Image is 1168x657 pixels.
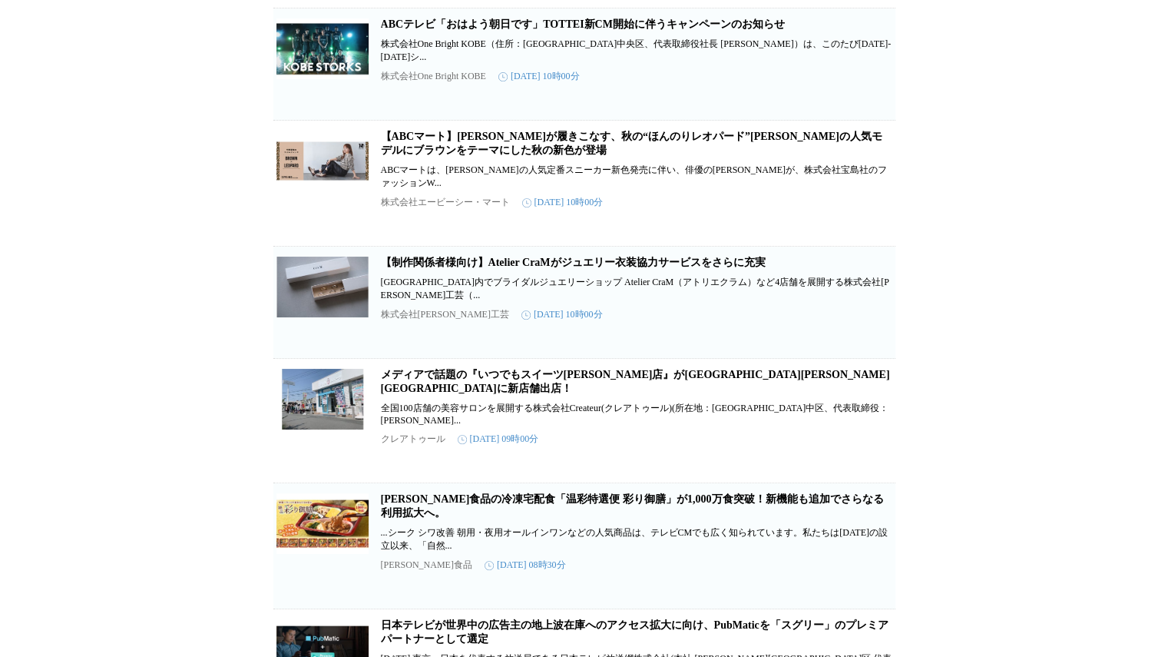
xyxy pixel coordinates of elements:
time: [DATE] 09時00分 [458,433,539,446]
p: 全国100店舗の美容サロンを展開する株式会社Createur(クレアトゥール)(所在地：[GEOGRAPHIC_DATA]中区、代表取締役：[PERSON_NAME]... [381,402,892,426]
p: ABCマートは、[PERSON_NAME]の人気定番スニーカー新色発売に伴い、俳優の[PERSON_NAME]が、株式会社宝島社のファッションW... [381,164,892,190]
time: [DATE] 08時30分 [485,559,566,572]
time: [DATE] 10時00分 [498,70,580,83]
a: ABCテレビ「おはよう朝日です」TOTTEI新CM開始に伴うキャンペーンのお知らせ [381,18,785,30]
time: [DATE] 10時00分 [521,308,603,321]
img: 【制作関係者様向け】Atelier CraMがジュエリー衣装協力サービスをさらに充実 [276,256,369,317]
p: 株式会社[PERSON_NAME]工芸 [381,308,509,321]
time: [DATE] 10時00分 [522,196,604,209]
p: [GEOGRAPHIC_DATA]内でブライダルジュエリーショップ Atelier CraM（アトリエクラム）など4店舗を展開する株式会社[PERSON_NAME]工芸（... [381,276,892,302]
p: 株式会社One Bright KOBE [381,70,486,83]
p: [PERSON_NAME]食品 [381,559,472,572]
a: メディアで話題の『いつでもスイーツ[PERSON_NAME]店』が[GEOGRAPHIC_DATA][PERSON_NAME][GEOGRAPHIC_DATA]に新店舗出店！ [381,369,890,394]
p: クレアトゥール [381,433,445,446]
a: 日本テレビが世界中の広告主の地上波在庫へのアクセス拡大に向け、PubMaticを「スグリー」のプレミアパートナーとして選定 [381,619,888,645]
p: 株式会社One Bright KOBE（住所：[GEOGRAPHIC_DATA]中央区、代表取締役社長 [PERSON_NAME]）は、このたび[DATE]-[DATE]シ... [381,38,892,64]
img: 【ABCマート】川栄李奈さんが履きこなす、秋の“ほんのりレオパード”スニーカー Hawkinsの人気モデルにブラウンをテーマにした秋の新色が登場 [276,130,369,191]
img: メディアで話題の『いつでもスイーツ大村店』が長崎県大村市に新店舗出店！ [276,368,369,430]
a: [PERSON_NAME]食品の冷凍宅配食「温彩特選便 彩り御膳」が1,000万食突破！新機能も追加でさらなる利用拡大へ。 [381,493,884,519]
img: ABCテレビ「おはよう朝日です」TOTTEI新CM開始に伴うキャンペーンのお知らせ [276,18,369,79]
p: ...シーク シワ改善 朝用・夜用オールインワンなどの人気商品は、テレビCMでも広く知られています。私たちは[DATE]の設立以来、「自然... [381,526,892,552]
a: 【ABCマート】[PERSON_NAME]が履きこなす、秋の“ほんのりレオパード”[PERSON_NAME]の人気モデルにブラウンをテーマにした秋の新色が登場 [381,131,882,156]
p: 株式会社エービーシー・マート [381,196,510,209]
a: 【制作関係者様向け】Atelier CraMがジュエリー衣装協力サービスをさらに充実 [381,257,766,268]
img: 世田谷自然食品の冷凍宅配食「温彩特選便 彩り御膳」が1,000万食突破！新機能も追加でさらなる利用拡大へ。 [276,493,369,554]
